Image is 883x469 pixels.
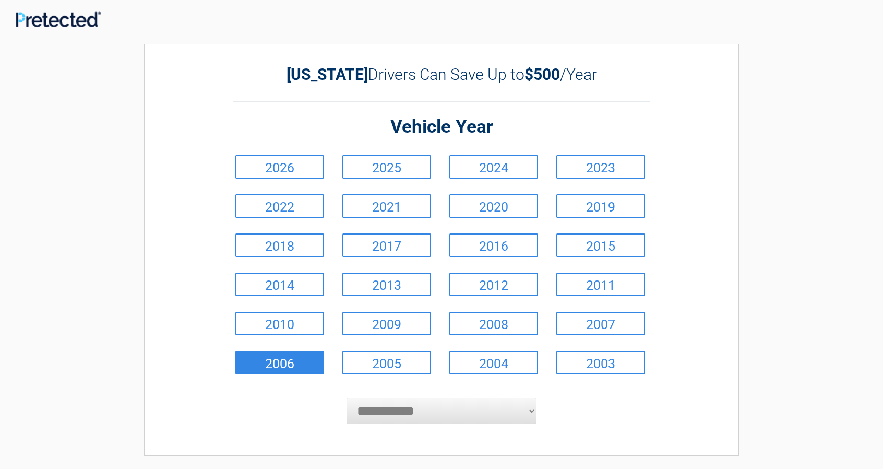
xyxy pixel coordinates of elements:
[16,11,101,27] img: Main Logo
[449,273,538,296] a: 2012
[342,233,431,257] a: 2017
[342,155,431,179] a: 2025
[556,194,645,218] a: 2019
[233,65,650,84] h2: Drivers Can Save Up to /Year
[235,273,324,296] a: 2014
[449,312,538,335] a: 2008
[556,155,645,179] a: 2023
[449,194,538,218] a: 2020
[556,233,645,257] a: 2015
[342,194,431,218] a: 2021
[235,312,324,335] a: 2010
[342,351,431,374] a: 2005
[235,351,324,374] a: 2006
[235,155,324,179] a: 2026
[449,351,538,374] a: 2004
[233,115,650,139] h2: Vehicle Year
[342,312,431,335] a: 2009
[524,65,560,84] b: $500
[556,351,645,374] a: 2003
[556,312,645,335] a: 2007
[449,233,538,257] a: 2016
[342,273,431,296] a: 2013
[449,155,538,179] a: 2024
[287,65,368,84] b: [US_STATE]
[235,233,324,257] a: 2018
[235,194,324,218] a: 2022
[556,273,645,296] a: 2011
